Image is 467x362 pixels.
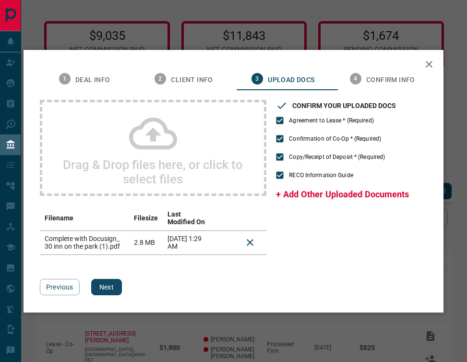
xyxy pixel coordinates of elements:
span: Upload Docs [268,76,314,84]
span: Copy/Receipt of Deposit * (Required) [289,153,385,161]
th: Filename [40,205,129,231]
td: [DATE] 1:29 AM [163,230,210,254]
span: Agreement to Lease * (Required) [289,116,374,125]
span: Deal Info [75,76,110,84]
span: Client Info [171,76,213,84]
button: Delete [239,231,262,254]
th: delete file action column [234,205,266,231]
button: Next [91,279,122,295]
text: 4 [354,75,357,82]
span: Confirmation of Co-Op * (Required) [289,134,381,143]
div: Drag & Drop files here, or click to select files [40,100,267,196]
td: Complete with Docusign_ 30 inn on the park (1).pdf [40,230,129,254]
text: 1 [63,75,66,82]
td: 2.8 MB [129,230,163,254]
h3: CONFIRM YOUR UPLOADED DOCS [292,102,396,109]
button: Previous [40,279,80,295]
span: RECO Information Guide [289,171,353,180]
span: + Add Other Uploaded Documents [276,189,409,199]
th: download action column [210,205,234,231]
text: 3 [256,75,259,82]
span: Confirm Info [366,76,415,84]
h2: Drag & Drop files here, or click to select files [52,157,255,186]
th: Last Modified On [163,205,210,231]
text: 2 [159,75,162,82]
th: Filesize [129,205,163,231]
